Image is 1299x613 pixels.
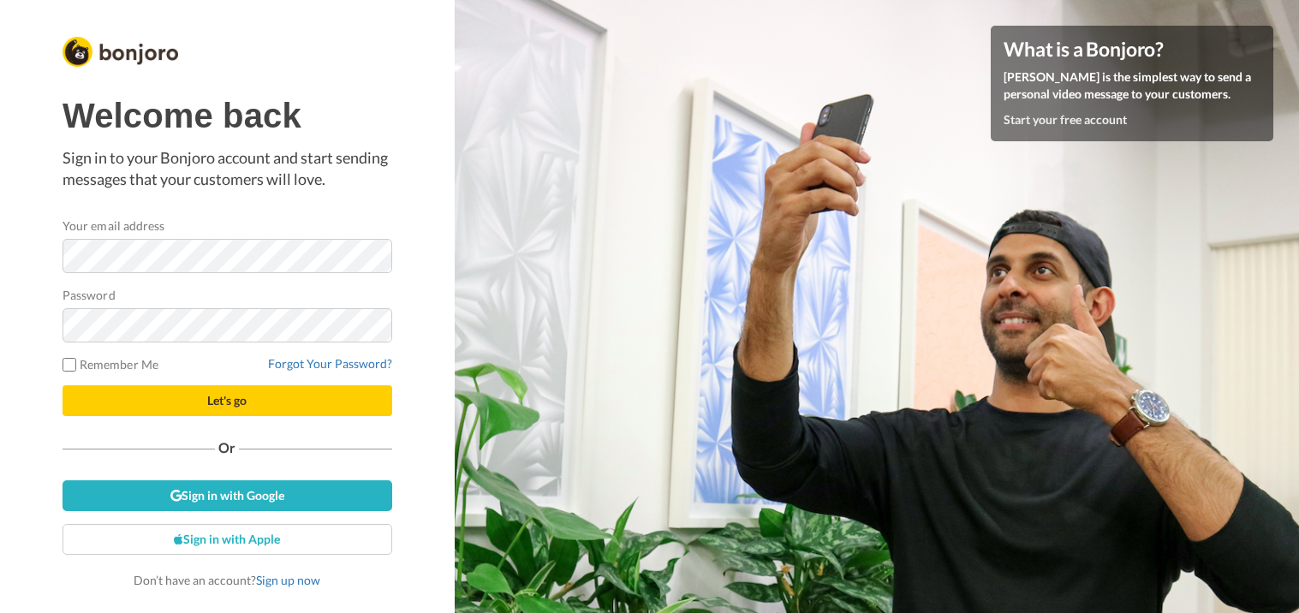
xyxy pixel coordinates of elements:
button: Let's go [63,385,392,416]
label: Password [63,286,116,304]
label: Remember Me [63,355,158,373]
span: Or [215,442,239,454]
h1: Welcome back [63,97,392,134]
a: Sign in with Google [63,480,392,511]
a: Start your free account [1004,112,1127,127]
p: [PERSON_NAME] is the simplest way to send a personal video message to your customers. [1004,68,1260,103]
span: Don’t have an account? [134,573,320,587]
h4: What is a Bonjoro? [1004,39,1260,60]
a: Forgot Your Password? [268,356,392,371]
label: Your email address [63,217,164,235]
a: Sign in with Apple [63,524,392,555]
input: Remember Me [63,358,76,372]
a: Sign up now [256,573,320,587]
p: Sign in to your Bonjoro account and start sending messages that your customers will love. [63,147,392,191]
span: Let's go [207,393,247,408]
